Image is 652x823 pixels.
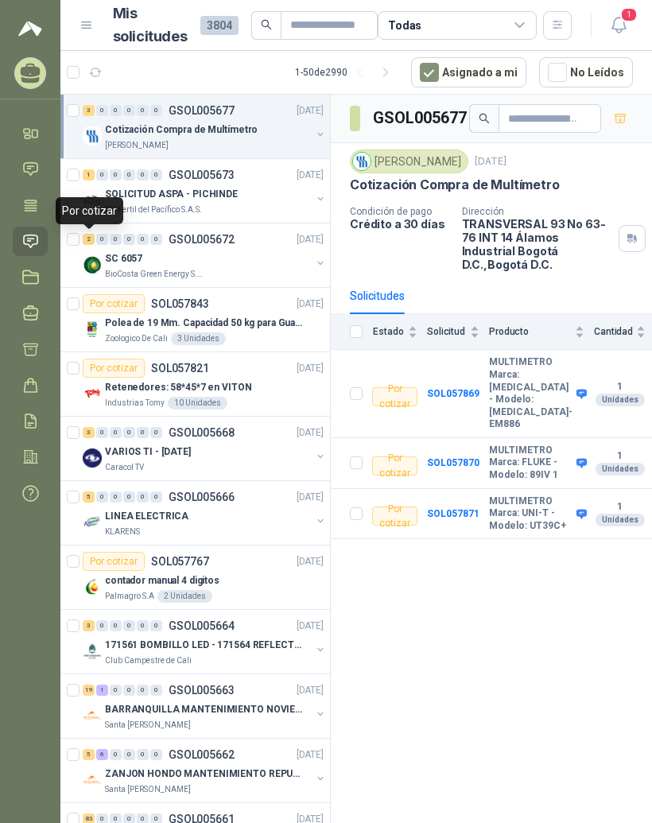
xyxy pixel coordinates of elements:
div: 0 [150,491,162,503]
div: Unidades [596,463,645,476]
p: [DATE] [297,425,324,441]
p: VARIOS TI - [DATE] [105,444,191,460]
a: 1 0 0 0 0 0 GSOL005673[DATE] Company LogoSOLICITUD ASPA - PICHINDERio Fertil del Pacífico S.A.S. [83,165,327,216]
p: Retenedores: 58*45*7 en VITON [105,380,252,395]
p: GSOL005663 [169,685,235,696]
p: BioCosta Green Energy S.A.S [105,268,205,281]
div: 0 [150,169,162,181]
h1: Mis solicitudes [113,2,188,49]
div: 0 [123,749,135,760]
b: MULTIMETRO Marca: FLUKE - Modelo: 89IV 1 [489,444,572,482]
img: Logo peakr [18,19,42,38]
th: Producto [489,314,594,350]
div: 0 [96,169,108,181]
div: 0 [110,427,122,438]
div: [PERSON_NAME] [350,149,468,173]
p: SOL057767 [151,556,209,567]
div: Unidades [596,514,645,526]
div: 0 [110,105,122,116]
div: 3 [83,620,95,631]
p: [DATE] [297,232,324,247]
div: Por cotizar [83,359,145,378]
p: ZANJON HONDO MANTENIMIENTO REPUESTOS [105,767,303,782]
div: 2 Unidades [157,590,212,603]
p: [DATE] [297,619,324,634]
img: Company Logo [83,577,102,596]
p: Dirección [462,206,612,217]
p: GSOL005677 [169,105,235,116]
p: KLARENS [105,526,140,538]
p: contador manual 4 digitos [105,573,219,588]
div: 0 [123,169,135,181]
img: Company Logo [83,706,102,725]
div: 0 [150,427,162,438]
a: SOL057869 [427,388,479,399]
div: 6 [96,749,108,760]
img: Company Logo [83,384,102,403]
b: 1 [594,450,646,463]
button: 1 [604,11,633,40]
div: 5 [83,749,95,760]
p: [DATE] [297,168,324,183]
div: 0 [110,491,122,503]
p: Caracol TV [105,461,144,474]
div: Solicitudes [350,287,405,305]
div: 0 [110,749,122,760]
div: 0 [137,427,149,438]
p: [PERSON_NAME] [105,139,169,152]
p: 171561 BOMBILLO LED - 171564 REFLECTOR 50W [105,638,303,653]
p: [DATE] [475,154,506,169]
div: 0 [110,685,122,696]
div: 0 [123,491,135,503]
p: SOLICITUD ASPA - PICHINDE [105,187,238,202]
div: Por cotizar [83,294,145,313]
div: Por cotizar [83,552,145,571]
p: Club Campestre de Cali [105,654,192,667]
a: Por cotizarSOL057821[DATE] Company LogoRetenedores: 58*45*7 en VITONIndustrias Tomy10 Unidades [60,352,330,417]
p: GSOL005668 [169,427,235,438]
th: Solicitud [427,314,489,350]
span: 1 [620,7,638,22]
a: 5 0 0 0 0 0 GSOL005666[DATE] Company LogoLINEA ELECTRICAKLARENS [83,487,327,538]
p: GSOL005673 [169,169,235,181]
img: Company Logo [353,153,371,170]
div: Unidades [596,394,645,406]
p: SOL057843 [151,298,209,309]
div: 0 [150,105,162,116]
div: 0 [150,749,162,760]
p: Rio Fertil del Pacífico S.A.S. [105,204,202,216]
a: 5 6 0 0 0 0 GSOL005662[DATE] Company LogoZANJON HONDO MANTENIMIENTO REPUESTOSSanta [PERSON_NAME] [83,745,327,796]
div: Por cotizar [372,456,417,476]
div: 10 Unidades [168,397,227,410]
b: MULTIMETRO Marca: [MEDICAL_DATA] - Modelo: [MEDICAL_DATA]-EM886 [489,356,572,431]
div: 0 [137,491,149,503]
a: SOL057870 [427,457,479,468]
div: 0 [123,620,135,631]
img: Company Logo [83,771,102,790]
div: 1 [83,169,95,181]
th: Estado [372,314,427,350]
p: GSOL005662 [169,749,235,760]
div: Todas [388,17,421,34]
div: 0 [137,169,149,181]
div: Por cotizar [372,507,417,526]
p: [DATE] [297,683,324,698]
div: 0 [96,620,108,631]
a: SOL057871 [427,508,479,519]
div: 0 [123,427,135,438]
p: Crédito a 30 días [350,217,449,231]
img: Company Logo [83,126,102,146]
p: Zoologico De Cali [105,332,168,345]
div: 0 [137,234,149,245]
div: 3 [83,427,95,438]
div: 1 - 50 de 2990 [295,60,398,85]
p: [DATE] [297,103,324,118]
p: GSOL005666 [169,491,235,503]
div: Por cotizar [56,197,123,224]
div: 0 [137,620,149,631]
div: 0 [150,685,162,696]
a: 3 0 0 0 0 0 GSOL005664[DATE] Company Logo171561 BOMBILLO LED - 171564 REFLECTOR 50WClub Campestre... [83,616,327,667]
p: Cotización Compra de Multímetro [105,122,258,138]
button: No Leídos [539,57,633,87]
p: Santa [PERSON_NAME] [105,719,191,732]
